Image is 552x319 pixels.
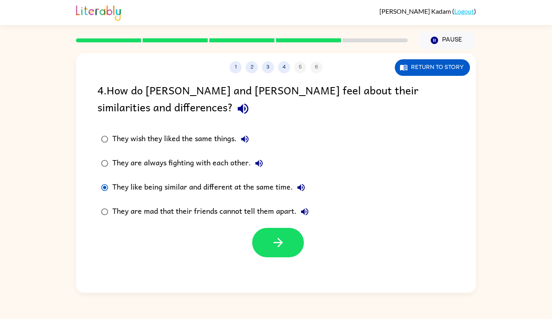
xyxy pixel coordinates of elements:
[251,155,267,171] button: They are always fighting with each other.
[454,7,474,15] a: Logout
[237,131,253,147] button: They wish they liked the same things.
[112,179,309,196] div: They like being similar and different at the same time.
[97,81,455,119] div: 4 . How do [PERSON_NAME] and [PERSON_NAME] feel about their similarities and differences?
[278,61,290,73] button: 4
[112,131,253,147] div: They wish they liked the same things.
[297,204,313,220] button: They are mad that their friends cannot tell them apart.
[379,7,452,15] span: [PERSON_NAME] Kadam
[112,155,267,171] div: They are always fighting with each other.
[379,7,476,15] div: ( )
[112,204,313,220] div: They are mad that their friends cannot tell them apart.
[395,59,470,76] button: Return to story
[417,31,476,50] button: Pause
[230,61,242,73] button: 1
[293,179,309,196] button: They like being similar and different at the same time.
[262,61,274,73] button: 3
[246,61,258,73] button: 2
[76,3,121,21] img: Literably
